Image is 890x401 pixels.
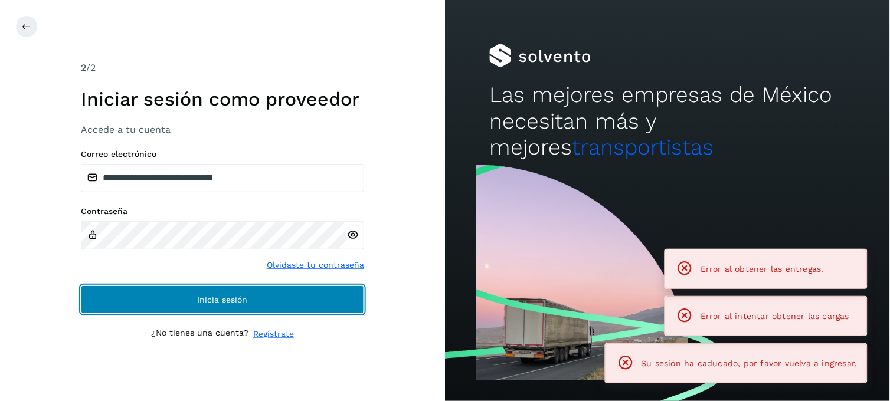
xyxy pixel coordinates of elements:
h1: Iniciar sesión como proveedor [81,88,364,110]
button: Inicia sesión [81,285,364,314]
label: Correo electrónico [81,149,364,159]
div: /2 [81,61,364,75]
span: Error al intentar obtener las cargas [701,311,849,321]
a: Olvidaste tu contraseña [267,259,364,271]
span: transportistas [572,134,714,160]
span: Su sesión ha caducado, por favor vuelva a ingresar. [642,359,858,368]
span: 2 [81,62,86,73]
label: Contraseña [81,206,364,216]
h2: Las mejores empresas de México necesitan más y mejores [489,82,845,160]
a: Regístrate [253,328,294,340]
span: Error al obtener las entregas. [701,264,824,274]
span: Inicia sesión [198,295,248,304]
h3: Accede a tu cuenta [81,124,364,135]
p: ¿No tienes una cuenta? [151,328,248,340]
